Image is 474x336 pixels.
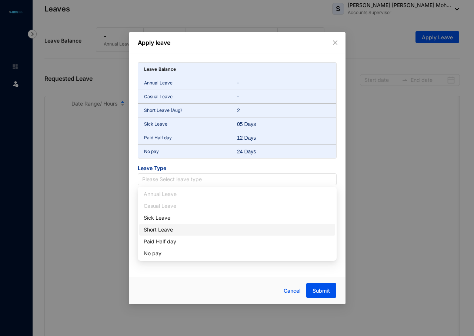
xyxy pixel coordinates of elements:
[144,107,237,114] p: Short Leave (Aug)
[144,249,331,257] div: No pay
[138,164,337,173] span: Leave Type
[144,148,237,155] p: No pay
[306,283,336,298] button: Submit
[313,287,330,295] span: Submit
[139,188,335,200] div: Annual Leave
[144,134,237,142] p: Paid Half day
[144,202,331,210] div: Casual Leave
[332,40,338,46] span: close
[144,214,331,222] div: Sick Leave
[284,287,301,295] span: Cancel
[144,190,331,198] div: Annual Leave
[144,93,237,100] p: Casual Leave
[331,39,339,47] button: Close
[237,148,268,155] div: 24 Days
[237,120,268,128] div: 05 Days
[144,120,237,128] p: Sick Leave
[139,224,335,236] div: Short Leave
[237,79,330,87] p: -
[139,200,335,212] div: Casual Leave
[237,93,330,100] p: -
[139,236,335,247] div: Paid Half day
[144,66,176,73] p: Leave Balance
[144,226,331,234] div: Short Leave
[237,107,268,114] div: 2
[278,283,306,298] button: Cancel
[144,79,237,87] p: Annual Leave
[139,212,335,224] div: Sick Leave
[139,247,335,259] div: No pay
[237,134,268,142] div: 12 Days
[144,237,331,246] div: Paid Half day
[138,38,337,47] p: Apply leave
